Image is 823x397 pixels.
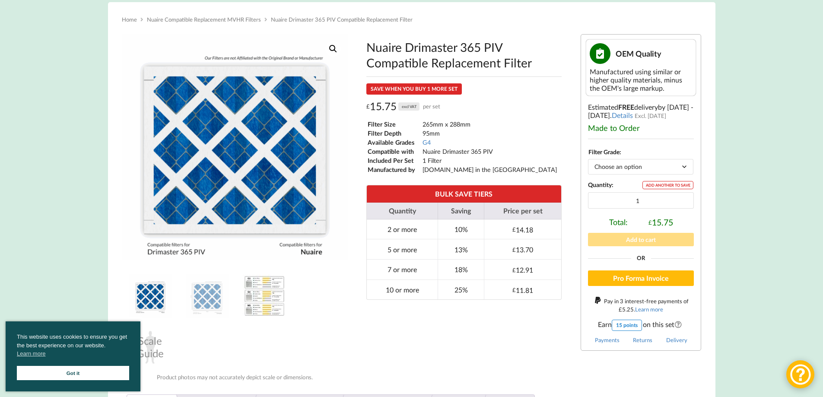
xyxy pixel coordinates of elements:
td: 13% [438,239,484,259]
span: per set [423,100,440,113]
div: excl VAT [398,102,419,111]
span: OEM Quality [616,49,661,58]
a: Payments [595,337,620,343]
div: 14.18 [512,225,533,234]
td: Compatible with [367,147,421,156]
td: Available Grades [367,138,421,146]
span: £ [619,306,622,313]
td: Nuaire Drimaster 365 PIV [422,147,557,156]
td: 10% [438,219,484,239]
div: 15.75 [366,100,441,113]
a: Home [122,16,137,23]
div: 12.91 [512,266,533,274]
a: cookies - Learn more [17,349,45,358]
div: SAVE WHEN YOU BUY 1 MORE SET [366,83,462,95]
a: Nuaire Compatible Replacement MVHR Filters [147,16,261,23]
div: Or [588,255,694,261]
a: Got it cookie [17,366,129,380]
button: Pro Forma Invoice [588,270,694,286]
span: £ [512,267,516,273]
label: Filter Grade [588,148,620,156]
span: £ [366,100,370,113]
span: This website uses cookies to ensure you get the best experience on our website. [17,333,129,360]
td: 7 or more [367,259,438,279]
span: £ [512,286,516,293]
td: 95mm [422,129,557,137]
td: Included Per Set [367,156,421,165]
div: cookieconsent [6,321,140,391]
div: ADD ANOTHER TO SAVE [642,181,693,189]
div: Made to Order [588,123,694,133]
div: Scale Guide [129,326,172,369]
th: Quantity [367,203,438,219]
h1: Nuaire Drimaster 365 PIV Compatible Replacement Filter [366,39,562,70]
a: View full-screen image gallery [325,41,341,57]
div: 11.81 [512,286,533,294]
img: A Table showing a comparison between G3, G4 and M5 for MVHR Filters and their efficiency at captu... [243,274,286,318]
div: Estimated delivery . [581,34,701,351]
td: [DOMAIN_NAME] in the [GEOGRAPHIC_DATA] [422,165,557,174]
span: £ [512,226,516,233]
td: 25% [438,279,484,300]
td: 5 or more [367,239,438,259]
span: Pay in 3 interest-free payments of . [604,298,689,313]
td: Filter Depth [367,129,421,137]
span: by [DATE] - [DATE] [588,103,693,119]
div: Manufactured using similar or higher quality materials, minus the OEM's large markup. [590,67,692,92]
div: 15.75 [648,217,673,227]
td: Manufactured by [367,165,421,174]
img: Dimensions and Filter Grades of Nuaire Drimaster 365 Filter Replacement from MVHR.shop [186,274,229,318]
div: 15 points [612,320,642,331]
span: Earn on this set [588,320,694,331]
th: Saving [438,203,484,219]
input: Product quantity [588,192,694,209]
td: 2 or more [367,219,438,239]
a: G4 [423,139,431,146]
td: Filter Size [367,120,421,128]
td: 1 Filter [422,156,557,165]
img: Nuaire Drimaster 365 Filter Replacement from MVHR.shop [129,274,172,318]
a: Returns [633,337,652,343]
a: Delivery [666,337,687,343]
td: 10 or more [367,279,438,300]
a: Details [612,111,633,119]
a: Learn more [635,306,663,313]
span: £ [648,219,652,226]
th: Price per set [484,203,561,219]
td: 265mm x 288mm [422,120,557,128]
span: £ [512,246,516,253]
th: BULK SAVE TIERS [367,185,561,202]
td: 18% [438,259,484,279]
button: Add to cart [588,233,694,246]
span: Total: [609,217,628,227]
div: 5.25 [619,306,634,313]
div: Product photos may not accurately depict scale or dimensions. [122,374,348,381]
span: Excl. [DATE] [635,112,666,119]
b: FREE [618,103,634,111]
span: Nuaire Drimaster 365 PIV Compatible Replacement Filter [271,16,413,23]
div: 13.70 [512,245,533,254]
